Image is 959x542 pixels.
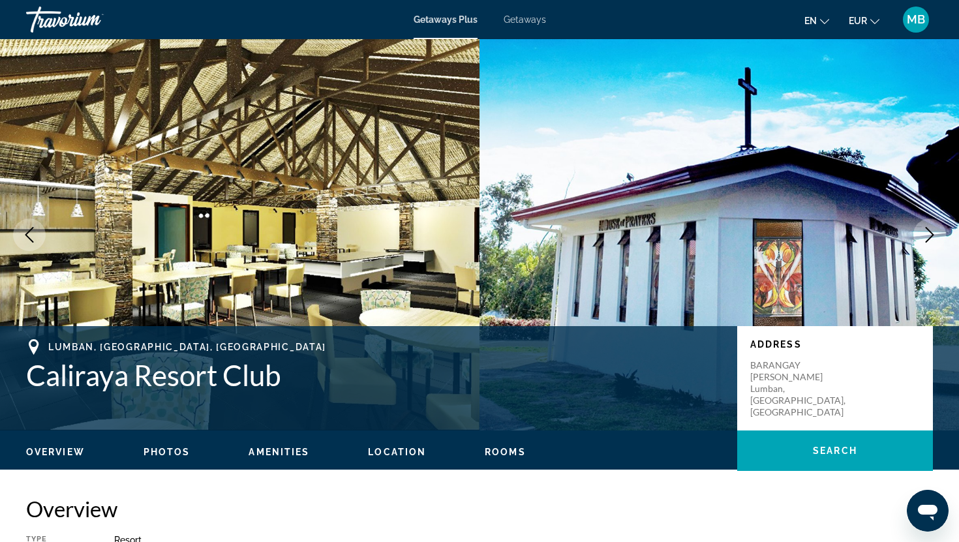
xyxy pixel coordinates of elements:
span: en [804,16,817,26]
span: MB [907,13,925,26]
button: Change currency [849,11,879,30]
span: Photos [144,447,190,457]
span: Search [813,445,857,456]
button: Previous image [13,218,46,251]
span: Overview [26,447,85,457]
button: Rooms [485,446,526,458]
p: Address [750,339,920,350]
h1: Caliraya Resort Club [26,358,724,392]
p: BARANGAY [PERSON_NAME] Lumban, [GEOGRAPHIC_DATA], [GEOGRAPHIC_DATA] [750,359,855,418]
span: Lumban, [GEOGRAPHIC_DATA], [GEOGRAPHIC_DATA] [48,342,326,352]
span: Amenities [249,447,309,457]
span: EUR [849,16,867,26]
span: Rooms [485,447,526,457]
a: Travorium [26,3,157,37]
h2: Overview [26,496,933,522]
button: Photos [144,446,190,458]
iframe: Bouton de lancement de la fenêtre de messagerie [907,490,949,532]
button: Next image [913,218,946,251]
a: Getaways [504,14,546,25]
button: User Menu [899,6,933,33]
button: Change language [804,11,829,30]
button: Search [737,430,933,471]
button: Overview [26,446,85,458]
button: Amenities [249,446,309,458]
a: Getaways Plus [414,14,478,25]
button: Location [368,446,426,458]
span: Location [368,447,426,457]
